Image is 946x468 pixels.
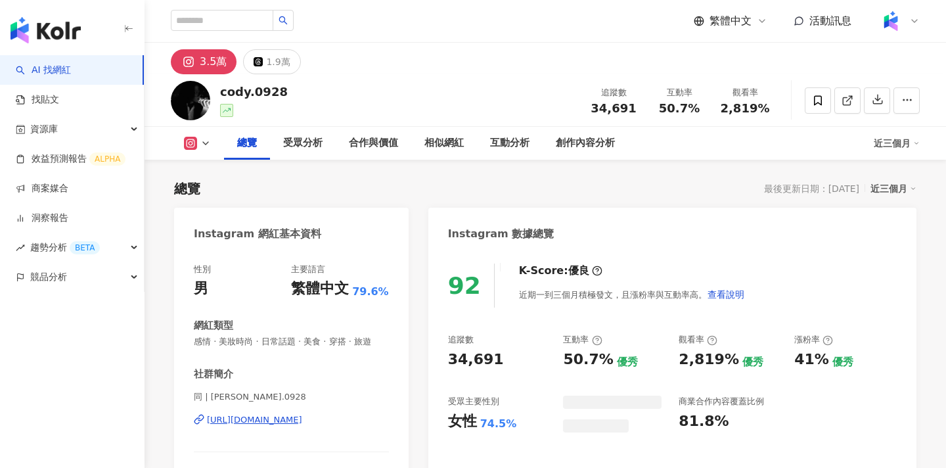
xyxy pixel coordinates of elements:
span: 趨勢分析 [30,233,100,262]
div: 優秀 [832,355,853,369]
button: 3.5萬 [171,49,236,74]
div: 近期一到三個月積極發文，且漲粉率與互動率高。 [519,281,745,308]
div: 優良 [568,264,589,278]
a: [URL][DOMAIN_NAME] [194,414,389,426]
div: K-Score : [519,264,602,278]
div: 追蹤數 [589,86,639,99]
div: 互動分析 [490,135,529,151]
div: 50.7% [563,350,613,370]
div: 相似網紅 [424,135,464,151]
a: 找貼文 [16,93,59,106]
div: 受眾分析 [283,135,323,151]
span: 競品分析 [30,262,67,292]
span: 2,819% [721,102,770,115]
span: 50.7% [659,102,700,115]
div: 互動率 [654,86,704,99]
div: BETA [70,241,100,254]
div: Instagram 數據總覽 [448,227,554,241]
span: 繁體中文 [709,14,752,28]
div: 優秀 [617,355,638,369]
img: logo [11,17,81,43]
div: 性別 [194,264,211,275]
div: cody.0928 [220,83,288,100]
div: 主要語言 [291,264,325,275]
div: 81.8% [679,411,729,432]
div: 1.9萬 [266,53,290,71]
div: 優秀 [742,355,763,369]
div: 繁體中文 [291,279,349,299]
img: KOL Avatar [171,81,210,120]
div: 近三個月 [874,133,920,154]
div: 社群簡介 [194,367,233,381]
span: 感情 · 美妝時尚 · 日常話題 · 美食 · 穿搭 · 旅遊 [194,336,389,348]
div: 追蹤數 [448,334,474,346]
span: 活動訊息 [809,14,851,27]
span: 79.6% [352,285,389,299]
span: rise [16,243,25,252]
span: 同 | [PERSON_NAME].0928 [194,391,389,403]
div: 觀看率 [720,86,770,99]
div: 創作內容分析 [556,135,615,151]
a: 洞察報告 [16,212,68,225]
div: 受眾主要性別 [448,396,499,408]
div: 34,691 [448,350,504,370]
div: 74.5% [480,417,517,431]
div: 總覽 [237,135,257,151]
img: Kolr%20app%20icon%20%281%29.png [878,9,903,34]
div: 3.5萬 [200,53,227,71]
div: Instagram 網紅基本資料 [194,227,321,241]
span: 查看說明 [708,289,744,300]
div: [URL][DOMAIN_NAME] [207,414,302,426]
div: 最後更新日期：[DATE] [764,183,859,194]
div: 近三個月 [870,180,916,197]
a: searchAI 找網紅 [16,64,71,77]
div: 2,819% [679,350,739,370]
div: 漲粉率 [794,334,833,346]
div: 92 [448,272,481,299]
div: 商業合作內容覆蓋比例 [679,396,764,408]
span: search [279,16,288,25]
div: 男 [194,279,208,299]
div: 網紅類型 [194,319,233,333]
div: 41% [794,350,829,370]
div: 女性 [448,411,477,432]
button: 查看說明 [707,281,745,308]
div: 合作與價值 [349,135,398,151]
span: 資源庫 [30,114,58,144]
span: 34,691 [591,101,636,115]
a: 商案媒合 [16,182,68,195]
button: 1.9萬 [243,49,300,74]
div: 總覽 [174,179,200,198]
div: 互動率 [563,334,602,346]
a: 效益預測報告ALPHA [16,152,125,166]
div: 觀看率 [679,334,717,346]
